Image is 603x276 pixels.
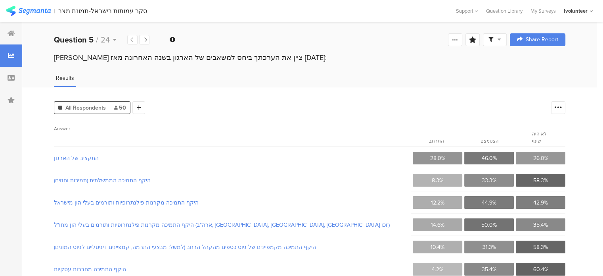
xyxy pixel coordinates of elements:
[480,137,499,145] span: הצטמצם
[54,243,410,251] span: היקף התמיכה מקמפיינים של גיוס כספים מהקהל הרחב (למשל: מבצעי התרמה, קמפיינים דיגיטליים לגיוס המונים)
[54,125,70,132] span: Answer
[432,265,443,274] span: 4.2%
[533,265,548,274] span: 60.4%
[482,176,496,185] span: 33.3%
[532,130,547,145] span: לא היה שינוי
[96,34,98,46] span: /
[430,154,445,162] span: 28.0%
[54,176,410,185] span: היקף התמיכה הממשלתית (תמיכות וחוזים)
[533,243,548,251] span: 58.3%
[429,137,444,145] span: התרחב
[564,7,588,15] div: Ivolunteer
[54,6,55,15] div: |
[114,104,126,112] span: 50
[533,154,548,162] span: 26.0%
[456,5,478,17] div: Support
[533,176,548,185] span: 58.3%
[54,52,565,63] div: [PERSON_NAME] ציין את הערכתך ביחס למשאבים של הארגון בשנה האחרונה מאז [DATE]:
[54,154,410,162] span: התקציב של הארגון
[482,199,496,207] span: 44.9%
[526,7,560,15] a: My Surveys
[482,265,496,274] span: 35.4%
[54,221,410,229] span: היקף התמיכה מקרנות פילנתרופיות ותורמים בעלי הון מחו"ל (ארה"ב, [GEOGRAPHIC_DATA], [GEOGRAPHIC_DATA...
[6,6,51,16] img: segmanta logo
[56,74,74,82] span: Results
[65,104,106,112] span: All Respondents
[431,243,444,251] span: 10.4%
[54,265,410,274] span: היקף התמיכה מחברות עסקיות
[54,199,410,207] span: היקף התמיכה מקרנות פילנתרופיות ותורמים בעלי הון מישראל
[533,221,548,229] span: 35.4%
[533,199,548,207] span: 42.9%
[482,7,526,15] a: Question Library
[482,154,497,162] span: 46.0%
[482,243,496,251] span: 31.3%
[431,199,444,207] span: 12.2%
[54,34,94,46] b: Question 5
[431,221,444,229] span: 14.6%
[432,176,443,185] span: 8.3%
[481,221,497,229] span: 50.0%
[58,7,147,15] div: סקר עמותות בישראל-תמונת מצב
[526,37,558,42] span: Share Report
[101,34,110,46] span: 24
